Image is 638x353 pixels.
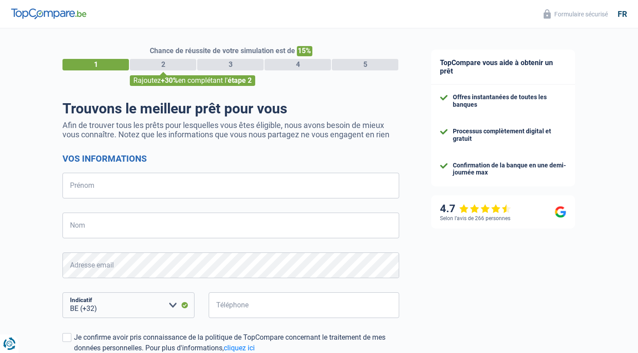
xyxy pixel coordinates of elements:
img: TopCompare Logo [11,8,86,19]
div: 3 [197,59,264,70]
div: TopCompare vous aide à obtenir un prêt [431,50,575,85]
div: Processus complètement digital et gratuit [453,128,566,143]
div: 5 [332,59,398,70]
span: Chance de réussite de votre simulation est de [150,47,295,55]
div: Confirmation de la banque en une demi-journée max [453,162,566,177]
div: 1 [62,59,129,70]
h2: Vos informations [62,153,399,164]
div: 2 [130,59,196,70]
div: fr [618,9,627,19]
span: étape 2 [228,76,252,85]
span: +30% [161,76,178,85]
div: Selon l’avis de 266 personnes [440,215,510,221]
div: 4 [265,59,331,70]
div: Rajoutez en complétant l' [130,75,255,86]
a: cliquez ici [224,344,255,352]
button: Formulaire sécurisé [538,7,613,21]
div: Offres instantanées de toutes les banques [453,93,566,109]
span: 15% [297,46,312,56]
p: Afin de trouver tous les prêts pour lesquelles vous êtes éligible, nous avons besoin de mieux vou... [62,120,399,139]
h1: Trouvons le meilleur prêt pour vous [62,100,399,117]
input: 401020304 [209,292,399,318]
div: 4.7 [440,202,511,215]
